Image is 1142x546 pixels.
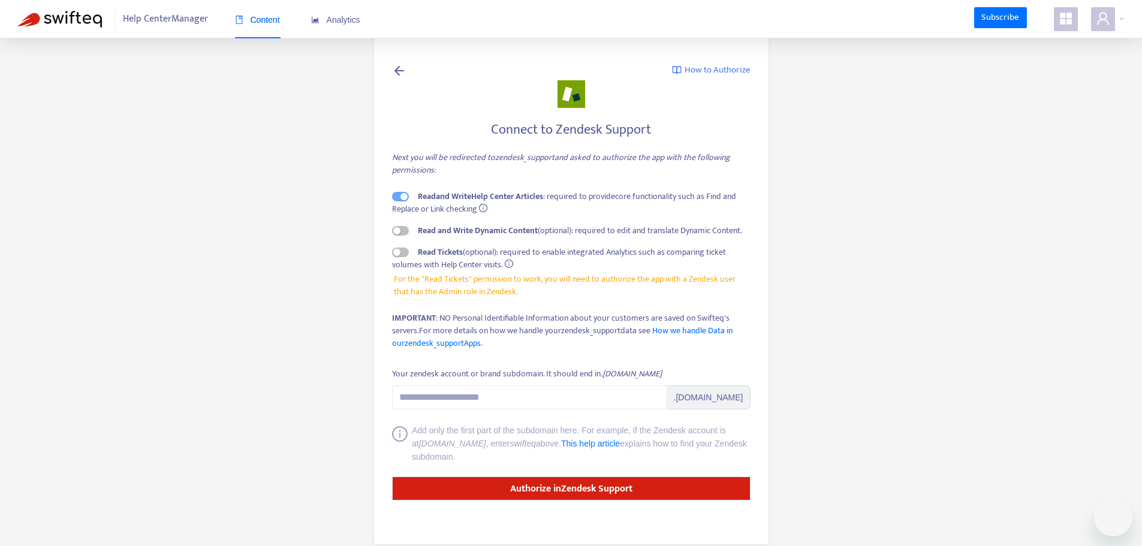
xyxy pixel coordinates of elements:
strong: Authorize in Zendesk Support [510,481,632,497]
span: For the "Read Tickets" permission to work, you will need to authorize the app with a Zendesk user... [394,273,748,298]
span: : required to provide core functionality such as Find and Replace or Link checking [392,189,736,216]
span: Help Center Manager [123,8,208,31]
strong: Read and Write Dynamic Content [418,224,538,237]
div: Add only the first part of the subdomain here. For example, if the Zendesk account is at , enter ... [412,424,751,463]
strong: IMPORTANT [392,311,436,325]
span: Content [235,15,280,25]
img: zendesk_support.png [558,80,585,108]
span: user [1096,11,1110,26]
span: info-circle [392,426,408,463]
a: This help article [561,439,620,448]
a: How we handle Data in ourzendesk_supportApps [392,324,733,350]
span: book [235,16,243,24]
button: Authorize inZendesk Support [392,476,751,500]
h4: Connect to Zendesk Support [392,122,751,138]
strong: Read and Write Help Center Articles [418,189,543,203]
span: For more details on how we handle your zendesk_support data see . [392,324,733,350]
span: info-circle [479,204,487,212]
a: Subscribe [974,7,1027,29]
div: Your zendesk account or brand subdomain. It should end in [392,367,662,381]
iframe: Schaltfläche zum Öffnen des Messaging-Fensters; Konversation läuft [1094,498,1132,536]
a: How to Authorize [672,64,751,77]
span: info-circle [505,260,513,268]
span: Analytics [311,15,360,25]
i: Next you will be redirected to zendesk_support and asked to authorize the app with the following ... [392,150,730,177]
i: .[DOMAIN_NAME] [601,367,662,381]
span: How to Authorize [685,64,751,77]
img: image-link [672,65,682,75]
i: swifteq [510,439,536,448]
span: (optional): required to enable integrated Analytics such as comparing ticket volumes with Help Ce... [392,245,726,272]
i: [DOMAIN_NAME] [419,439,486,448]
img: Swifteq [18,11,102,28]
strong: Read Tickets [418,245,463,259]
span: area-chart [311,16,320,24]
div: : NO Personal Identifiable Information about your customers are saved on Swifteq's servers. [392,312,751,349]
span: appstore [1059,11,1073,26]
span: (optional): required to edit and translate Dynamic Content. [418,224,742,237]
span: .[DOMAIN_NAME] [667,385,751,409]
